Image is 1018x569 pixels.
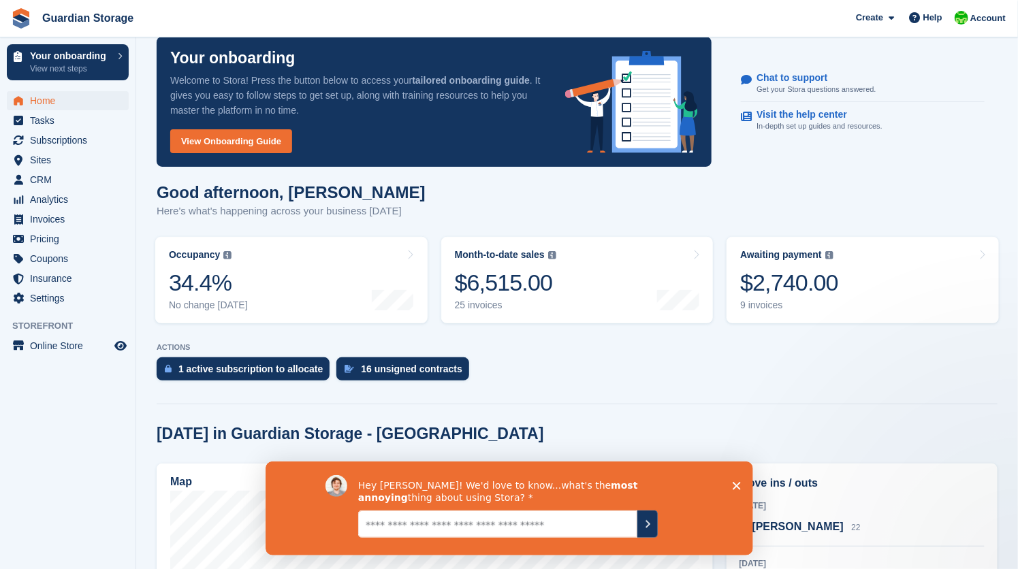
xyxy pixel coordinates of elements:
strong: tailored onboarding guide [412,75,530,86]
a: Chat to support Get your Stora questions answered. [741,65,985,103]
a: menu [7,111,129,130]
a: Awaiting payment $2,740.00 9 invoices [727,237,999,323]
span: Invoices [30,210,112,229]
div: 1 active subscription to allocate [178,363,323,374]
iframe: Survey by David from Stora [266,461,753,555]
img: icon-info-grey-7440780725fd019a000dd9b08b2336e03edf1995a4989e88bcd33f0948082b44.svg [825,251,833,259]
a: menu [7,229,129,248]
span: Storefront [12,319,136,333]
h1: Good afternoon, [PERSON_NAME] [157,183,426,201]
div: 25 invoices [455,299,556,311]
a: Your onboarding View next steps [7,44,129,80]
a: Occupancy 34.4% No change [DATE] [155,237,428,323]
p: ACTIONS [157,343,998,352]
h2: Map [170,476,192,488]
span: Create [856,11,883,25]
a: Month-to-date sales $6,515.00 25 invoices [441,237,714,323]
img: Andrew Kinakin [955,11,968,25]
span: Help [923,11,942,25]
div: 34.4% [169,269,248,297]
h2: [DATE] in Guardian Storage - [GEOGRAPHIC_DATA] [157,425,544,443]
a: menu [7,91,129,110]
span: Online Store [30,336,112,355]
a: 16 unsigned contracts [336,357,476,387]
span: Pricing [30,229,112,248]
p: Chat to support [757,72,865,84]
span: Insurance [30,269,112,288]
a: menu [7,210,129,229]
p: Here's what's happening across your business [DATE] [157,204,426,219]
div: Month-to-date sales [455,249,545,261]
a: Visit the help center In-depth set up guides and resources. [741,102,985,139]
div: 9 invoices [740,299,838,311]
p: Get your Stora questions answered. [757,84,876,95]
a: menu [7,150,129,169]
p: Your onboarding [30,51,111,61]
p: Welcome to Stora! Press the button below to access your . It gives you easy to follow steps to ge... [170,73,543,118]
p: View next steps [30,63,111,75]
p: Visit the help center [757,109,872,120]
div: No change [DATE] [169,299,248,311]
img: onboarding-info-6c161a55d2c0e0a8cae90662b2fe09162a5109e8cc188191df67fb4f79e88e88.svg [565,51,699,153]
span: Coupons [30,249,112,268]
a: menu [7,289,129,308]
span: Account [970,12,1006,25]
img: icon-info-grey-7440780725fd019a000dd9b08b2336e03edf1995a4989e88bcd33f0948082b44.svg [223,251,232,259]
div: 16 unsigned contracts [361,363,462,374]
img: stora-icon-8386f47178a22dfd0bd8f6a31ec36ba5ce8667c1dd55bd0f319d3a0aa187defe.svg [11,8,31,29]
span: CRM [30,170,112,189]
div: $2,740.00 [740,269,838,297]
a: 1 active subscription to allocate [157,357,336,387]
p: In-depth set up guides and resources. [757,120,882,132]
div: $6,515.00 [455,269,556,297]
a: menu [7,131,129,150]
a: View Onboarding Guide [170,129,292,153]
img: contract_signature_icon-13c848040528278c33f63329250d36e43548de30e8caae1d1a13099fd9432cc5.svg [345,365,354,373]
p: Your onboarding [170,50,296,66]
a: Guardian Storage [37,7,139,29]
img: active_subscription_to_allocate_icon-d502201f5373d7db506a760aba3b589e785aa758c864c3986d89f69b8ff3... [165,364,172,373]
span: Home [30,91,112,110]
iframe: Intercom notifications message [746,460,1018,562]
span: Analytics [30,190,112,209]
span: Subscriptions [30,131,112,150]
a: Preview store [112,338,129,354]
span: Tasks [30,111,112,130]
div: Occupancy [169,249,220,261]
a: menu [7,269,129,288]
a: menu [7,336,129,355]
div: Awaiting payment [740,249,822,261]
a: menu [7,249,129,268]
a: menu [7,190,129,209]
span: Sites [30,150,112,169]
span: Settings [30,289,112,308]
a: menu [7,170,129,189]
img: icon-info-grey-7440780725fd019a000dd9b08b2336e03edf1995a4989e88bcd33f0948082b44.svg [548,251,556,259]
